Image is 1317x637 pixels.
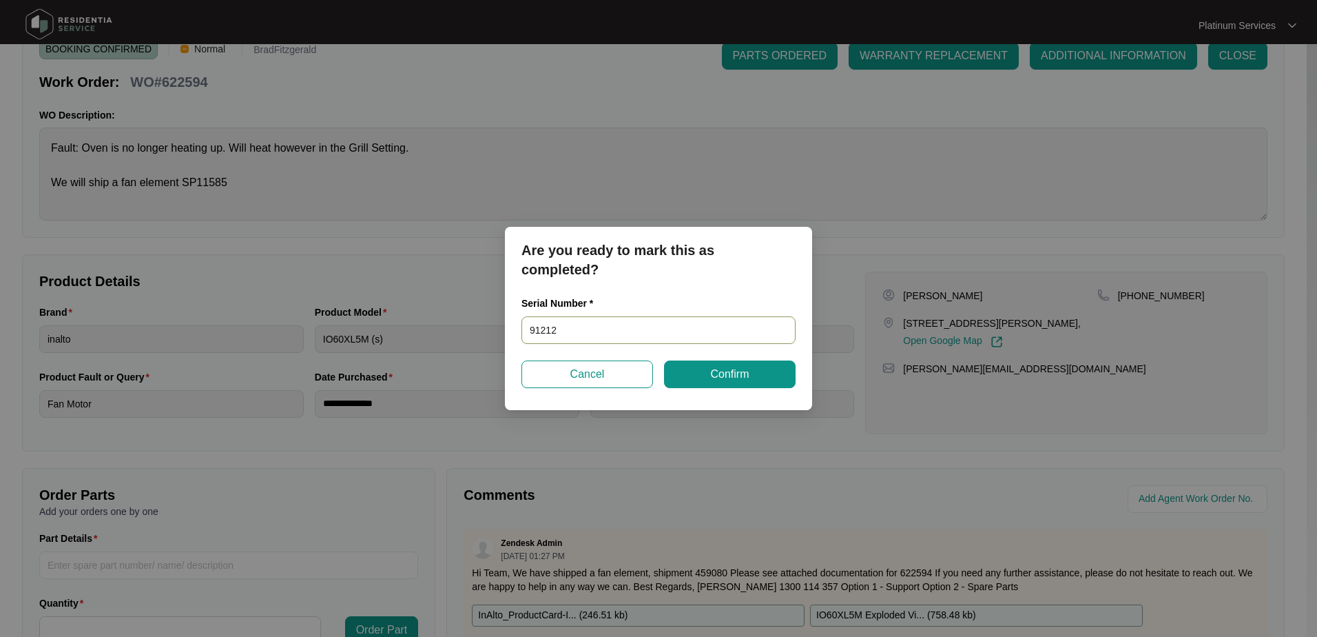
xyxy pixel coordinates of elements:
[710,366,749,383] span: Confirm
[521,241,796,260] p: Are you ready to mark this as
[521,361,653,388] button: Cancel
[664,361,796,388] button: Confirm
[521,296,603,310] label: Serial Number *
[570,366,605,383] span: Cancel
[521,260,796,279] p: completed?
